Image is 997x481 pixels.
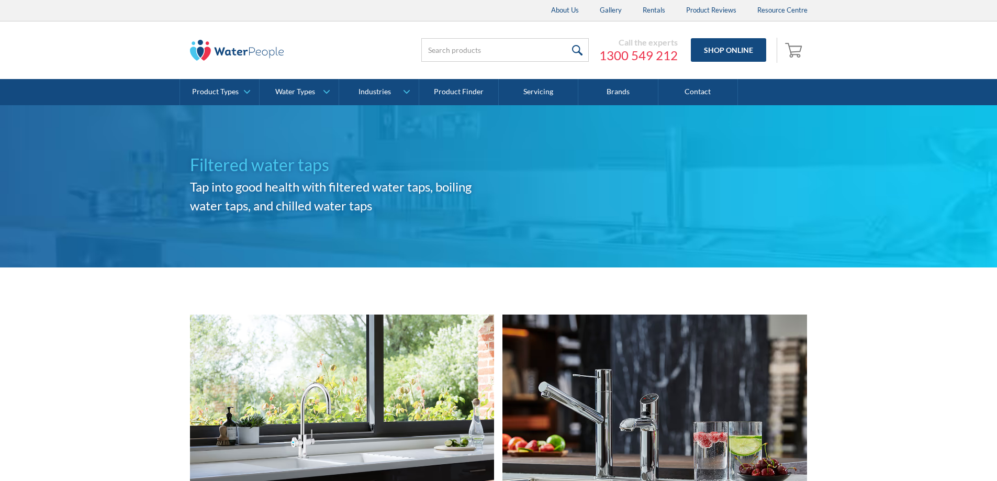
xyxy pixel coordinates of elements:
[180,79,259,105] a: Product Types
[892,429,997,481] iframe: podium webchat widget bubble
[578,79,658,105] a: Brands
[260,79,339,105] a: Water Types
[190,152,499,177] h1: Filtered water taps
[691,38,766,62] a: Shop Online
[599,37,678,48] div: Call the experts
[190,177,499,215] h2: Tap into good health with filtered water taps, boiling water taps, and chilled water taps
[419,79,499,105] a: Product Finder
[192,87,239,96] div: Product Types
[275,87,315,96] div: Water Types
[785,41,805,58] img: shopping cart
[339,79,418,105] a: Industries
[421,38,589,62] input: Search products
[658,79,738,105] a: Contact
[190,40,284,61] img: The Water People
[599,48,678,63] a: 1300 549 212
[782,38,808,63] a: Open empty cart
[499,79,578,105] a: Servicing
[359,87,391,96] div: Industries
